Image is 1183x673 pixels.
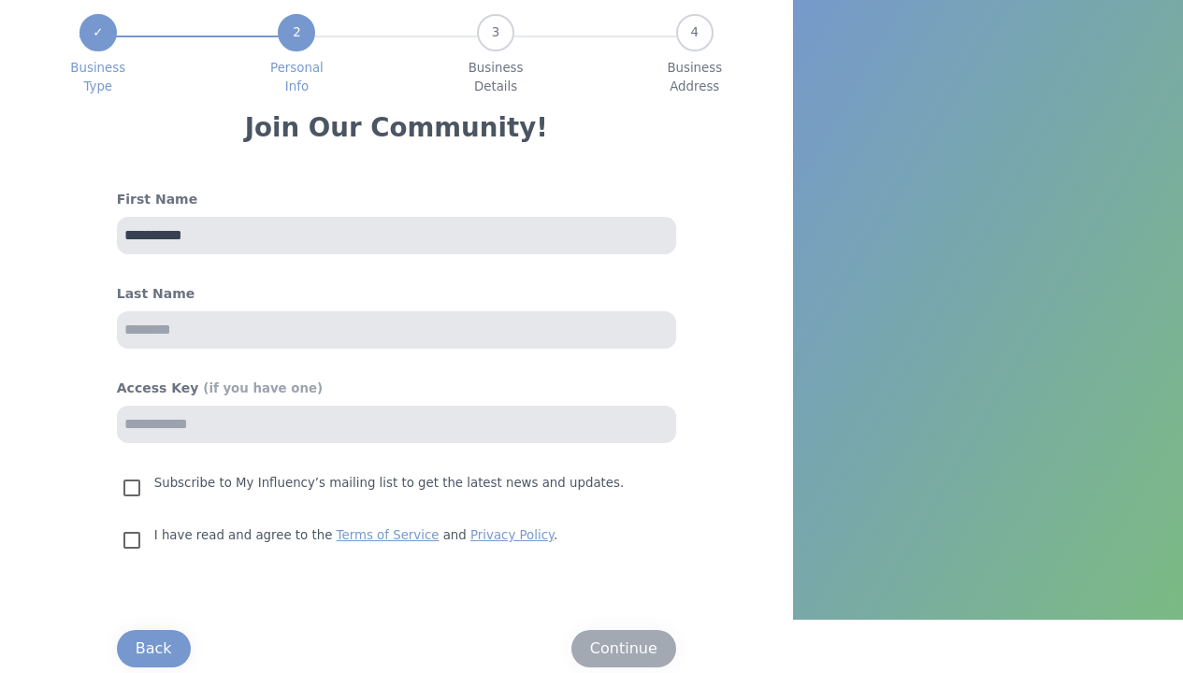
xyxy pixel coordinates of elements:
span: Personal Info [270,59,324,96]
div: 4 [676,14,714,51]
span: (if you have one) [203,381,323,395]
p: Subscribe to My Influency’s mailing list to get the latest news and updates. [154,473,624,494]
button: Continue [571,630,676,667]
span: Business Address [667,59,722,96]
div: ✓ [79,14,117,51]
p: I have read and agree to the and . [154,525,557,546]
h3: Join Our Community! [245,111,548,145]
div: 3 [477,14,514,51]
button: Back [117,630,191,667]
div: Back [136,637,172,660]
span: Business Type [70,59,125,96]
h4: Last Name [117,284,676,304]
span: Business Details [469,59,524,96]
div: Continue [590,637,657,660]
a: Privacy Policy [470,528,554,542]
h4: First Name [117,190,676,209]
div: 2 [278,14,315,51]
a: Terms of Service [337,528,440,542]
h4: Access Key [117,379,676,398]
